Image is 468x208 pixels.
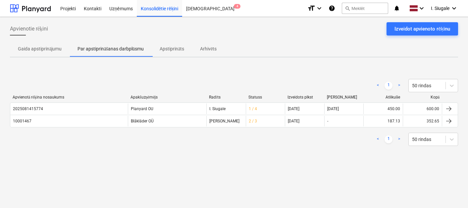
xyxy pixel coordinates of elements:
[329,4,335,12] i: Zināšanu pamats
[431,6,449,11] span: I. Siugale
[128,116,206,126] div: Blåkläder OÜ
[200,45,217,52] p: Arhivēts
[18,45,62,52] p: Gaida apstiprinājumu
[418,4,426,12] i: keyboard_arrow_down
[209,95,243,100] div: Radīts
[374,82,382,90] a: Previous page
[388,106,400,111] div: 450.00
[249,106,257,111] span: 1 / 4
[395,82,403,90] a: Next page
[288,119,299,123] div: [DATE]
[287,95,322,100] div: Izveidots plkst
[315,4,323,12] i: keyboard_arrow_down
[427,119,439,123] div: 352.65
[405,95,440,100] div: Kopā
[78,45,144,52] p: Par apstiprināšanas darbplūsmu
[342,3,388,14] button: Meklēt
[435,176,468,208] iframe: Chat Widget
[393,4,400,12] i: notifications
[128,104,206,114] div: Planyard OU
[385,135,392,143] a: Page 1 is your current page
[160,45,184,52] p: Apstiprināts
[366,95,400,100] div: Atlikušie
[206,116,245,126] div: [PERSON_NAME]
[13,119,31,123] div: 10001467
[130,95,204,100] div: Apakšuzņēmējs
[307,4,315,12] i: format_size
[388,119,400,123] div: 187.13
[249,119,257,123] span: 2 / 3
[345,6,350,11] span: search
[387,22,458,35] button: Izveidot apvienoto rēķinu
[248,95,283,100] div: Statuss
[288,106,299,111] div: [DATE]
[374,135,382,143] a: Previous page
[427,106,439,111] div: 600.00
[10,25,48,33] span: Apvienotie rēķini
[206,104,245,114] div: I. Siugale
[13,106,43,111] div: 2025081415774
[395,135,403,143] a: Next page
[234,4,240,9] span: 4
[13,95,125,100] div: Apvienotā rēķina nosaukums
[450,4,458,12] i: keyboard_arrow_down
[324,104,363,114] div: [DATE]
[327,95,361,100] div: [PERSON_NAME]
[394,25,450,33] div: Izveidot apvienoto rēķinu
[324,116,363,126] div: -
[385,82,392,90] a: Page 1 is your current page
